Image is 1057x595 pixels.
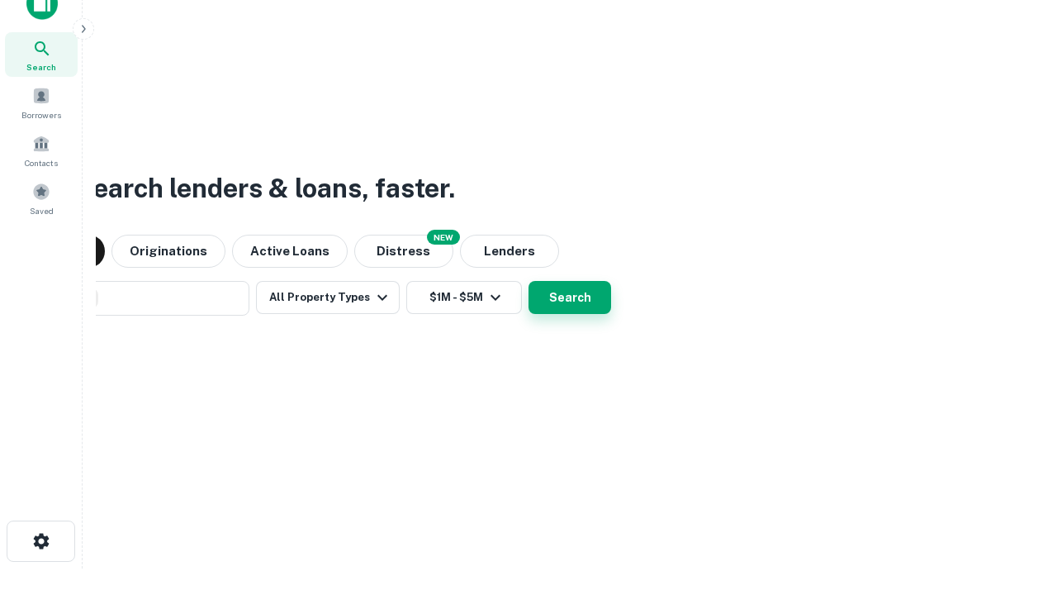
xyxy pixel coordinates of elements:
a: Borrowers [5,80,78,125]
h3: Search lenders & loans, faster. [75,169,455,208]
button: $1M - $5M [406,281,522,314]
button: Search [528,281,611,314]
iframe: Chat Widget [974,463,1057,542]
button: Lenders [460,235,559,268]
button: Originations [111,235,225,268]
span: Borrowers [21,108,61,121]
button: All Property Types [256,281,400,314]
a: Search [5,32,78,77]
span: Contacts [25,156,58,169]
div: NEW [427,230,460,245]
span: Search [26,60,56,74]
span: Saved [30,204,54,217]
a: Saved [5,176,78,221]
button: Active Loans [232,235,348,268]
button: Search distressed loans with lien and other non-mortgage details. [354,235,453,268]
a: Contacts [5,128,78,173]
